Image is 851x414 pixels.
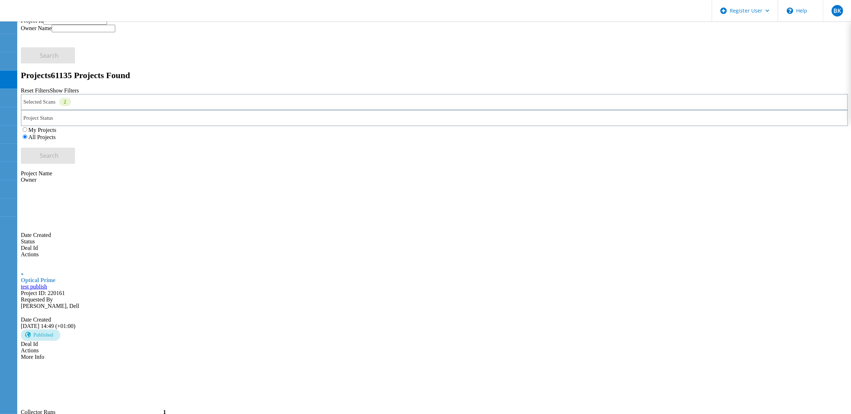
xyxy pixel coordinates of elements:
span: 61135 Projects Found [51,71,130,80]
div: Project Name [21,170,848,177]
span: Search [40,152,59,160]
span: BK [833,8,841,14]
span: Search [40,52,59,60]
div: Status [21,238,848,245]
b: Projects [21,71,51,80]
div: Owner [21,177,848,183]
div: Actions [21,251,848,258]
button: Search [21,47,75,63]
label: Owner Name [21,25,52,31]
div: Published [21,329,60,341]
label: All Projects [28,134,56,140]
div: [DATE] 14:49 (+01:00) [21,317,848,329]
label: My Projects [28,127,56,133]
button: Search [21,148,75,164]
a: Reset Filters [21,87,50,94]
div: [PERSON_NAME], Dell [21,296,848,309]
div: Deal Id [21,341,848,347]
div: Deal Id [21,245,848,251]
div: Date Created [21,183,848,238]
div: Selected Scans [21,94,848,110]
div: Requested By [21,296,848,303]
span: Optical Prime [21,277,55,283]
svg: \n [787,8,793,14]
div: 2 [59,98,71,106]
div: Date Created [21,317,848,323]
a: Live Optics Dashboard [7,14,84,20]
div: More Info [21,354,848,360]
div: Project Status [21,110,848,126]
span: Project ID: 220161 [21,290,65,296]
a: test publish [21,284,47,290]
div: Actions [21,347,848,354]
a: Show Filters [50,87,79,94]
